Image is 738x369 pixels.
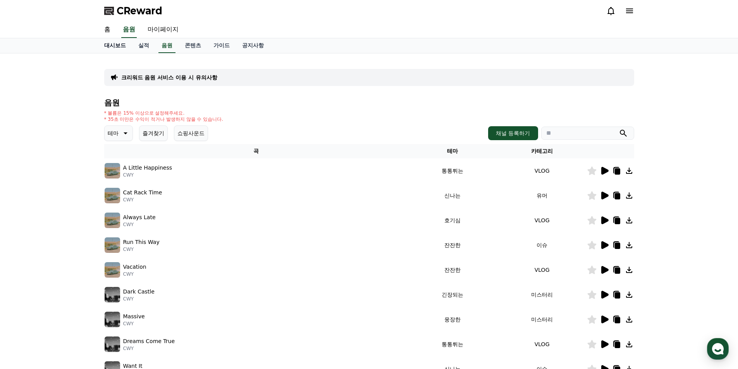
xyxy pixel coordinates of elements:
span: CReward [117,5,162,17]
td: 잔잔한 [408,233,497,257]
td: VLOG [497,158,587,183]
p: 테마 [108,128,119,139]
td: 통통튀는 [408,332,497,357]
p: CWY [123,321,145,327]
a: 홈 [98,22,117,38]
td: 통통튀는 [408,158,497,183]
a: 대화 [51,245,100,265]
p: CWY [123,246,160,252]
a: 공지사항 [236,38,270,53]
img: music [105,188,120,203]
img: music [105,237,120,253]
p: Massive [123,312,145,321]
button: 쇼핑사운드 [174,125,208,141]
td: VLOG [497,332,587,357]
p: CWY [123,345,175,352]
td: 미스터리 [497,307,587,332]
p: CWY [123,221,156,228]
td: VLOG [497,208,587,233]
td: 웅장한 [408,307,497,332]
p: Always Late [123,213,156,221]
a: 설정 [100,245,149,265]
td: 유머 [497,183,587,208]
td: 긴장되는 [408,282,497,307]
p: Dark Castle [123,288,155,296]
span: 홈 [24,257,29,263]
a: 마이페이지 [141,22,185,38]
p: Run This Way [123,238,160,246]
img: music [105,287,120,302]
th: 테마 [408,144,497,158]
img: music [105,312,120,327]
td: 신나는 [408,183,497,208]
td: 이슈 [497,233,587,257]
p: Cat Rack Time [123,189,162,197]
img: music [105,336,120,352]
td: 잔잔한 [408,257,497,282]
p: CWY [123,197,162,203]
a: CReward [104,5,162,17]
a: 홈 [2,245,51,265]
th: 카테고리 [497,144,587,158]
button: 테마 [104,125,133,141]
a: 실적 [132,38,155,53]
span: 대화 [71,257,80,264]
a: 음원 [121,22,137,38]
p: CWY [123,271,146,277]
a: 콘텐츠 [179,38,207,53]
p: A Little Happiness [123,164,172,172]
td: 호기심 [408,208,497,233]
p: CWY [123,296,155,302]
img: music [105,213,120,228]
a: 크리워드 음원 서비스 이용 시 유의사항 [121,74,217,81]
p: * 볼륨은 15% 이상으로 설정해주세요. [104,110,224,116]
a: 가이드 [207,38,236,53]
th: 곡 [104,144,408,158]
td: 미스터리 [497,282,587,307]
p: Vacation [123,263,146,271]
td: VLOG [497,257,587,282]
img: music [105,262,120,278]
span: 설정 [120,257,129,263]
img: music [105,163,120,178]
button: 즐겨찾기 [139,125,168,141]
button: 채널 등록하기 [488,126,538,140]
a: 대시보드 [98,38,132,53]
p: * 35초 미만은 수익이 적거나 발생하지 않을 수 있습니다. [104,116,224,122]
h4: 음원 [104,98,634,107]
p: CWY [123,172,172,178]
a: 음원 [158,38,175,53]
p: Dreams Come True [123,337,175,345]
